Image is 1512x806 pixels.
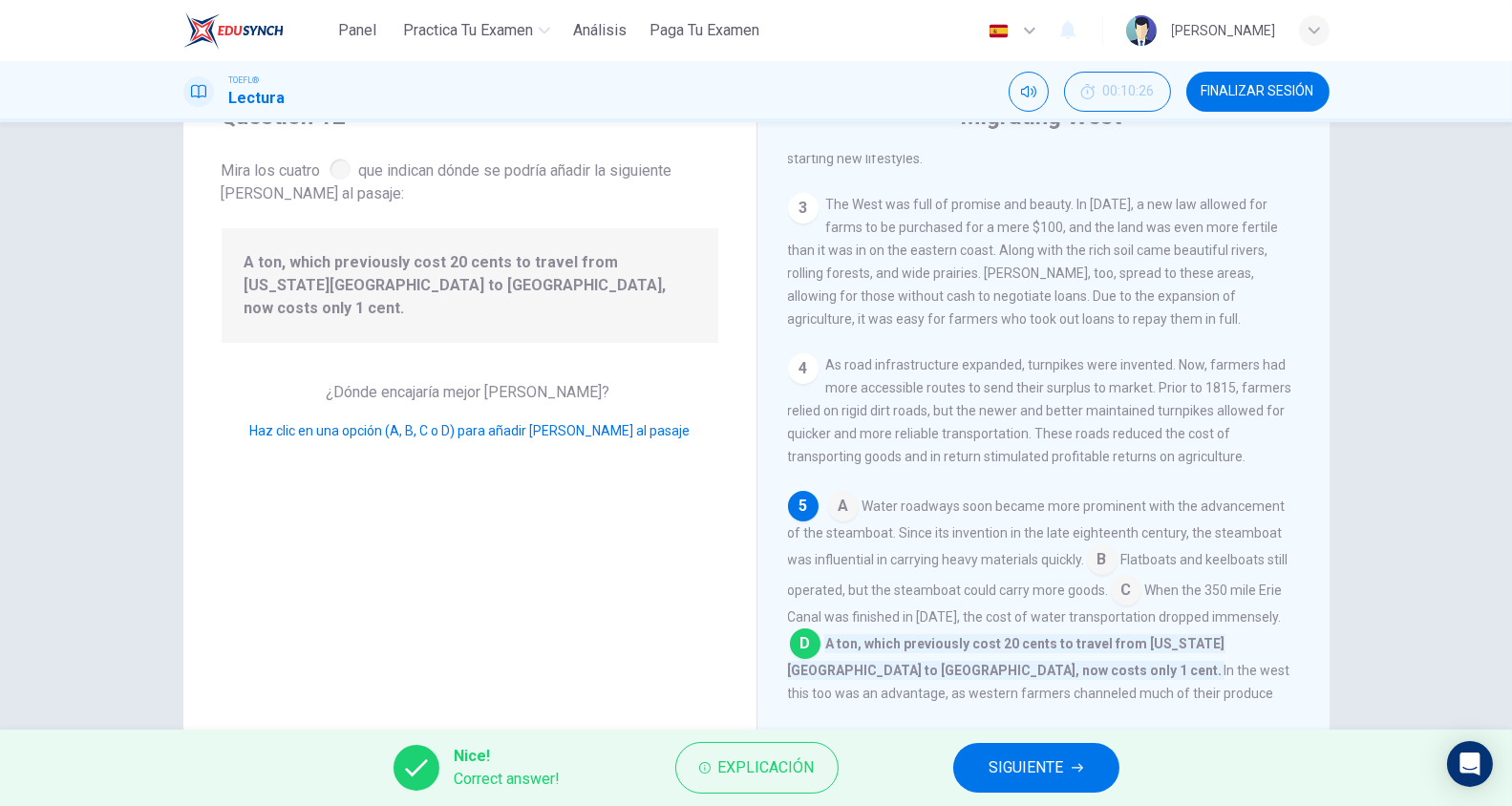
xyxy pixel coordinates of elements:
button: 00:10:26 [1064,72,1171,112]
span: Nice! [455,745,561,768]
div: Ocultar [1064,72,1171,112]
h1: Lectura [229,87,286,110]
div: 4 [788,353,819,384]
div: Silenciar [1009,72,1049,112]
span: TOEFL® [229,74,260,87]
span: In the west this too was an advantage, as western farmers channeled much of their produce from th... [788,663,1290,724]
span: As road infrastructure expanded, turnpikes were invented. Now, farmers had more accessible routes... [788,357,1292,464]
span: Panel [338,19,376,42]
button: Análisis [565,13,634,48]
button: Paga Tu Examen [642,13,767,48]
div: 5 [788,491,819,521]
span: A ton, which previously cost 20 cents to travel from [US_STATE][GEOGRAPHIC_DATA] to [GEOGRAPHIC_D... [245,251,695,320]
span: Correct answer! [455,768,561,791]
span: D [790,628,820,659]
span: FINALIZAR SESIÓN [1202,84,1314,99]
img: EduSynch logo [183,11,284,50]
span: Explicación [718,754,815,781]
span: A ton, which previously cost 20 cents to travel from [US_STATE][GEOGRAPHIC_DATA] to [GEOGRAPHIC_D... [788,634,1225,680]
div: 3 [788,193,819,223]
span: B [1087,544,1118,575]
button: Panel [327,13,388,48]
button: FINALIZAR SESIÓN [1186,72,1330,112]
div: Open Intercom Messenger [1447,741,1493,787]
span: The West was full of promise and beauty. In [DATE], a new law allowed for farms to be purchased f... [788,197,1279,327]
span: Practica tu examen [403,19,533,42]
span: Paga Tu Examen [650,19,759,42]
span: A [828,491,859,521]
div: [PERSON_NAME] [1172,19,1276,42]
button: Explicación [675,742,839,794]
span: 00:10:26 [1103,84,1155,99]
span: SIGUIENTE [990,754,1064,781]
span: Análisis [573,19,627,42]
span: ¿Dónde encajaría mejor [PERSON_NAME]? [326,383,613,401]
button: SIGUIENTE [953,743,1119,793]
span: Mira los cuatro que indican dónde se podría añadir la siguiente [PERSON_NAME] al pasaje: [222,155,718,205]
span: Haz clic en una opción (A, B, C o D) para añadir [PERSON_NAME] al pasaje [249,423,690,438]
a: EduSynch logo [183,11,328,50]
span: C [1111,575,1141,605]
img: es [987,24,1011,38]
button: Practica tu examen [395,13,558,48]
span: Water roadways soon became more prominent with the advancement of the steamboat. Since its invent... [788,498,1286,567]
img: Profile picture [1126,15,1157,46]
